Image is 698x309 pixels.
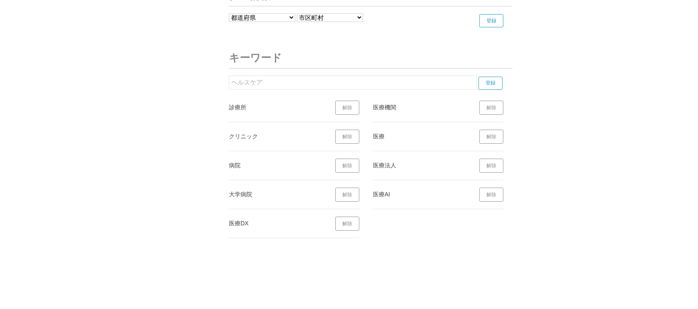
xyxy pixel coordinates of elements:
input: 登録 [479,14,503,27]
h3: キーワード [229,47,513,69]
div: 診療所 [229,102,322,112]
a: 解除 [479,130,503,144]
a: 解除 [335,188,359,202]
a: 解除 [479,159,503,173]
a: 解除 [335,130,359,144]
a: 解除 [479,101,503,115]
input: キーワードを入力 [229,75,477,89]
div: 病院 [229,160,322,170]
div: 医療DX [229,218,322,228]
input: 登録 [479,77,503,90]
a: 解除 [335,101,359,115]
div: 医療AI [373,189,466,199]
a: 解除 [335,217,359,231]
div: 医療 [373,131,466,141]
a: 解除 [335,159,359,173]
div: 医療機関 [373,102,466,112]
div: 医療法人 [373,160,466,170]
div: クリニック [229,131,322,141]
a: 解除 [479,188,503,202]
div: 大学病院 [229,189,322,199]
